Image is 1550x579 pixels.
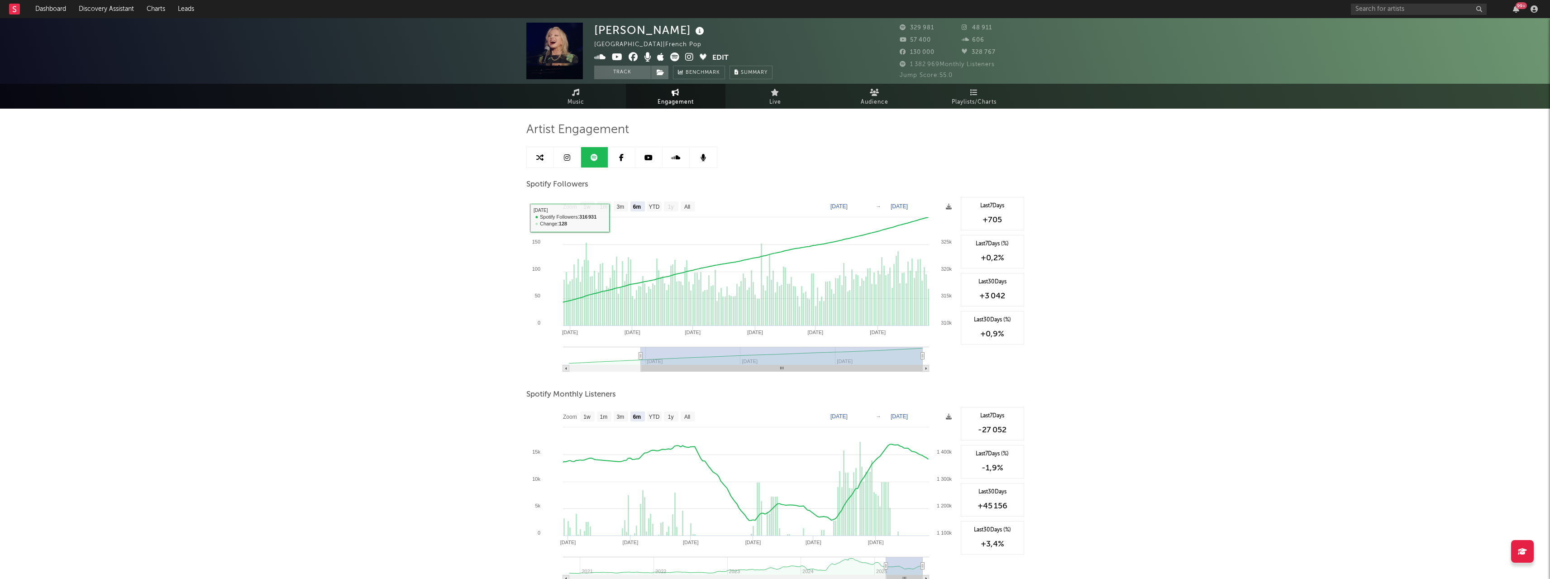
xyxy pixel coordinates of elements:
text: 1 300k [936,476,952,482]
div: Last 7 Days (%) [966,450,1019,458]
a: Audience [825,84,925,109]
text: [DATE] [891,413,908,420]
text: → [876,413,881,420]
span: 329 981 [900,25,934,31]
text: [DATE] [682,540,698,545]
div: +45 156 [966,501,1019,512]
span: 57 400 [900,37,931,43]
text: 50 [534,293,540,298]
span: Jump Score: 55.0 [900,72,953,78]
text: [DATE] [747,330,763,335]
div: +3,4 % [966,539,1019,550]
span: Audience [861,97,888,108]
a: Engagement [626,84,725,109]
text: 3m [616,204,624,210]
span: Live [769,97,781,108]
text: 3m [616,414,624,420]
text: 1w [583,204,591,210]
text: → [876,203,881,210]
button: Summary [730,66,773,79]
text: [DATE] [625,330,640,335]
div: 99 + [1516,2,1527,9]
span: 48 911 [962,25,992,31]
text: [DATE] [830,203,848,210]
text: 315k [941,293,952,298]
text: [DATE] [622,540,638,545]
text: 6m [633,204,640,210]
span: Music [568,97,584,108]
text: 0 [537,530,540,536]
text: [DATE] [562,330,578,335]
div: Last 7 Days (%) [966,240,1019,248]
text: 320k [941,266,952,272]
text: 0 [537,320,540,325]
span: 328 767 [962,49,996,55]
input: Search for artists [1351,4,1487,15]
button: Edit [712,53,729,64]
div: [GEOGRAPHIC_DATA] | French Pop [594,39,712,50]
text: 325k [941,239,952,244]
text: 1 100k [936,530,952,536]
a: Music [526,84,626,109]
text: [DATE] [868,540,883,545]
a: Playlists/Charts [925,84,1024,109]
text: 1 200k [936,503,952,508]
text: All [684,204,690,210]
text: [DATE] [807,330,823,335]
text: 15k [532,449,540,455]
a: Benchmark [673,66,725,79]
span: 1 382 969 Monthly Listeners [900,62,995,67]
text: Zoom [563,204,577,210]
text: Zoom [563,414,577,420]
text: [DATE] [560,540,576,545]
text: 1w [583,414,591,420]
span: Spotify Followers [526,179,588,190]
text: 310k [941,320,952,325]
span: 130 000 [900,49,935,55]
span: Artist Engagement [526,124,629,135]
text: 1m [600,414,607,420]
span: Engagement [658,97,694,108]
span: Spotify Monthly Listeners [526,389,616,400]
span: Benchmark [686,67,720,78]
text: 100 [532,266,540,272]
text: 1y [668,414,673,420]
div: Last 30 Days [966,278,1019,286]
text: 6m [633,414,640,420]
div: Last 30 Days (%) [966,526,1019,534]
text: 1m [600,204,607,210]
div: Last 30 Days (%) [966,316,1019,324]
span: 606 [962,37,984,43]
text: All [684,414,690,420]
div: +0,9 % [966,329,1019,340]
div: -1,9 % [966,463,1019,474]
text: [DATE] [806,540,821,545]
div: Last 30 Days [966,488,1019,496]
div: +3 042 [966,291,1019,301]
text: 150 [532,239,540,244]
text: 5k [535,503,540,508]
span: Playlists/Charts [952,97,997,108]
text: 1 400k [936,449,952,455]
text: YTD [649,204,659,210]
div: Last 7 Days [966,202,1019,210]
text: 1y [668,204,673,210]
text: [DATE] [685,330,701,335]
text: YTD [649,414,659,420]
div: -27 052 [966,425,1019,435]
button: Track [594,66,651,79]
div: Last 7 Days [966,412,1019,420]
text: [DATE] [830,413,848,420]
button: 99+ [1513,5,1519,13]
text: [DATE] [870,330,886,335]
span: Summary [741,70,768,75]
text: [DATE] [891,203,908,210]
div: +0,2 % [966,253,1019,263]
text: [DATE] [745,540,761,545]
text: 10k [532,476,540,482]
div: +705 [966,215,1019,225]
a: Live [725,84,825,109]
div: [PERSON_NAME] [594,23,706,38]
